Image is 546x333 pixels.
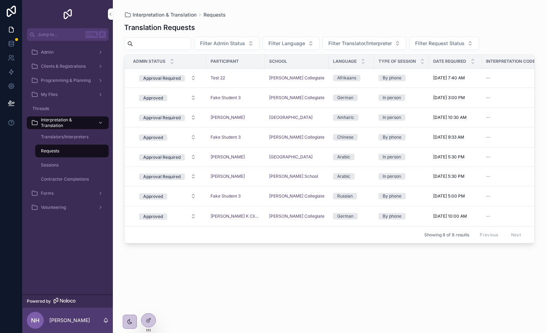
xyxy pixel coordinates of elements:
[337,95,353,101] div: German
[211,193,241,199] a: Fake Student 3
[269,174,318,179] a: [PERSON_NAME] School
[133,151,202,163] button: Select Button
[486,59,535,64] span: Interpretation Code
[337,193,353,199] div: Russian
[383,154,401,160] div: In person
[433,115,467,120] span: [DATE] 10:30 AM
[41,162,59,168] span: Sessions
[433,193,465,199] span: [DATE] 5:00 PM
[383,134,401,140] div: By phone
[211,174,245,179] a: [PERSON_NAME]
[383,75,401,81] div: By phone
[269,193,324,199] a: [PERSON_NAME] Collegiate
[143,174,181,180] div: Approval Required
[211,95,261,101] a: Fake Student 3
[486,95,544,101] a: --
[27,88,109,101] a: My Files
[269,75,324,81] a: [PERSON_NAME] Collegiate
[143,95,163,101] div: Approved
[41,49,54,55] span: Admin
[433,95,465,101] span: [DATE] 3:00 PM
[486,115,544,120] a: --
[27,201,109,214] a: Volunteering
[486,134,544,140] a: --
[211,115,245,120] a: [PERSON_NAME]
[269,154,324,160] a: [GEOGRAPHIC_DATA]
[211,134,241,140] a: Fake Student 3
[35,131,109,143] a: Translators/Interpreters
[333,193,370,199] a: Russian
[424,232,469,238] span: Showing 8 of 8 results
[269,134,324,140] span: [PERSON_NAME] Collegiate
[133,170,202,183] button: Select Button
[269,95,324,101] a: [PERSON_NAME] Collegiate
[49,317,90,324] p: [PERSON_NAME]
[486,193,544,199] a: --
[41,63,86,69] span: Clients & Registrations
[143,75,181,81] div: Approval Required
[211,134,261,140] a: Fake Student 3
[27,187,109,200] a: Forms
[211,115,261,120] a: [PERSON_NAME]
[337,134,353,140] div: Chinese
[41,190,54,196] span: Forms
[433,75,465,81] span: [DATE] 7:40 AM
[433,59,466,64] span: Date Required
[27,46,109,59] a: Admin
[322,37,406,50] button: Select Button
[41,134,89,140] span: Translators/Interpreters
[62,8,73,20] img: App logo
[337,173,350,180] div: Arabic
[433,154,465,160] span: [DATE] 5:30 PM
[124,23,195,32] h1: Translation Requests
[433,154,478,160] a: [DATE] 5:30 PM
[486,154,490,160] span: --
[211,75,225,81] span: Test 22
[41,92,57,97] span: My Files
[383,193,401,199] div: By phone
[27,74,109,87] a: Programming & Planning
[32,106,49,111] span: Threads
[133,59,165,64] span: Admin Status
[143,115,181,121] div: Approval Required
[269,213,324,219] a: [PERSON_NAME] Collegiate
[133,91,202,104] a: Select Button
[378,114,425,121] a: In person
[211,154,245,160] a: [PERSON_NAME]
[433,115,478,120] a: [DATE] 10:30 AM
[383,173,401,180] div: In person
[486,115,490,120] span: --
[378,75,425,81] a: By phone
[262,37,320,50] button: Select Button
[41,205,66,210] span: Volunteering
[269,115,313,120] span: [GEOGRAPHIC_DATA]
[27,102,109,115] a: Threads
[486,75,544,81] a: --
[204,11,226,18] a: Requests
[269,115,324,120] a: [GEOGRAPHIC_DATA]
[486,193,490,199] span: --
[41,78,91,83] span: Programming & Planning
[143,154,181,161] div: Approval Required
[433,95,478,101] a: [DATE] 3:00 PM
[23,295,113,308] a: Powered by
[211,193,261,199] a: Fake Student 3
[133,111,202,124] a: Select Button
[124,11,196,18] a: Interpretation & Translation
[133,131,202,144] button: Select Button
[333,154,370,160] a: Arabic
[333,59,357,64] span: Language
[378,213,425,219] a: By phone
[41,176,89,182] span: Contractor Completions
[27,60,109,73] a: Clients & Registrations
